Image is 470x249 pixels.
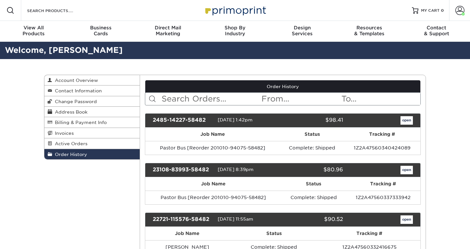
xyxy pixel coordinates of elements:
[44,107,140,117] a: Address Book
[403,25,470,31] span: Contact
[67,25,134,31] span: Business
[218,117,253,122] span: [DATE] 1:42pm
[52,152,87,157] span: Order History
[346,177,420,191] th: Tracking #
[148,166,218,174] div: 23108-83993-58482
[44,138,140,149] a: Active Orders
[336,21,403,42] a: Resources& Templates
[52,88,102,93] span: Contact Information
[421,8,440,13] span: MY CART
[318,227,420,240] th: Tracking #
[341,93,420,105] input: To...
[52,131,74,136] span: Invoices
[336,25,403,31] span: Resources
[346,191,420,204] td: 1Z2A47560337333942
[134,21,201,42] a: Direct MailMarketing
[67,25,134,37] div: Cards
[269,25,336,37] div: Services
[52,141,87,146] span: Active Orders
[145,141,280,155] td: Pastor Bus [Reorder 201010-94075-58482]
[148,116,218,125] div: 2485-14227-58482
[145,177,281,191] th: Job Name
[344,128,420,141] th: Tracking #
[201,25,269,37] div: Industry
[145,80,421,93] a: Order History
[202,3,268,17] img: Primoprint
[281,191,346,204] td: Complete: Shipped
[44,75,140,86] a: Account Overview
[134,25,201,37] div: Marketing
[201,21,269,42] a: Shop ByIndustry
[278,166,348,174] div: $80.96
[52,78,98,83] span: Account Overview
[145,191,281,204] td: Pastor Bus [Reorder 201010-94075-58482]
[441,8,444,13] span: 0
[145,227,230,240] th: Job Name
[269,21,336,42] a: DesignServices
[280,141,344,155] td: Complete: Shipped
[278,116,348,125] div: $98.41
[52,120,107,125] span: Billing & Payment Info
[269,25,336,31] span: Design
[44,86,140,96] a: Contact Information
[161,93,261,105] input: Search Orders...
[344,141,420,155] td: 1Z2A47560340424089
[52,109,87,115] span: Address Book
[336,25,403,37] div: & Templates
[145,128,280,141] th: Job Name
[44,96,140,107] a: Change Password
[400,116,413,125] a: open
[44,149,140,159] a: Order History
[403,21,470,42] a: Contact& Support
[201,25,269,31] span: Shop By
[134,25,201,31] span: Direct Mail
[229,227,318,240] th: Status
[26,7,90,14] input: SEARCH PRODUCTS.....
[278,215,348,224] div: $90.52
[261,93,340,105] input: From...
[403,25,470,37] div: & Support
[44,117,140,128] a: Billing & Payment Info
[52,99,97,104] span: Change Password
[67,21,134,42] a: BusinessCards
[400,215,413,224] a: open
[281,177,346,191] th: Status
[218,216,253,222] span: [DATE] 11:55am
[44,128,140,138] a: Invoices
[148,215,218,224] div: 22721-115576-58482
[400,166,413,174] a: open
[218,167,254,172] span: [DATE] 8:39pm
[280,128,344,141] th: Status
